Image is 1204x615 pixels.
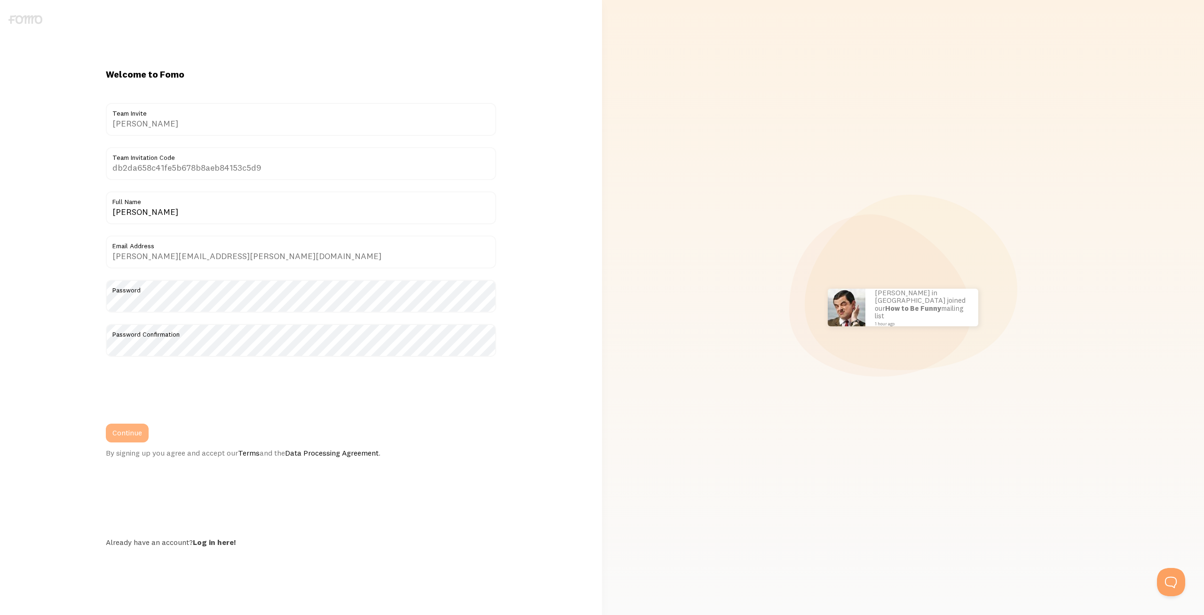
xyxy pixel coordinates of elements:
iframe: Help Scout Beacon - Open [1157,568,1185,596]
div: By signing up you agree and accept our and the . [106,448,496,457]
h1: Welcome to Fomo [106,68,496,80]
small: 1 hour ago [875,322,966,326]
label: Team Invite [106,103,496,119]
iframe: reCAPTCHA [106,368,249,405]
img: fomo-logo-gray-b99e0e8ada9f9040e2984d0d95b3b12da0074ffd48d1e5cb62ac37fc77b0b268.svg [8,15,42,24]
label: Email Address [106,236,496,252]
p: [PERSON_NAME] in [GEOGRAPHIC_DATA] joined our mailing list [875,289,969,326]
a: Log in here! [193,537,236,547]
button: Continue [106,424,149,442]
label: Team Invitation Code [106,147,496,163]
label: Password [106,280,496,296]
label: Full Name [106,191,496,207]
a: Terms [238,448,260,457]
label: Password Confirmation [106,324,496,340]
div: Already have an account? [106,537,496,547]
a: Data Processing Agreement [285,448,379,457]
